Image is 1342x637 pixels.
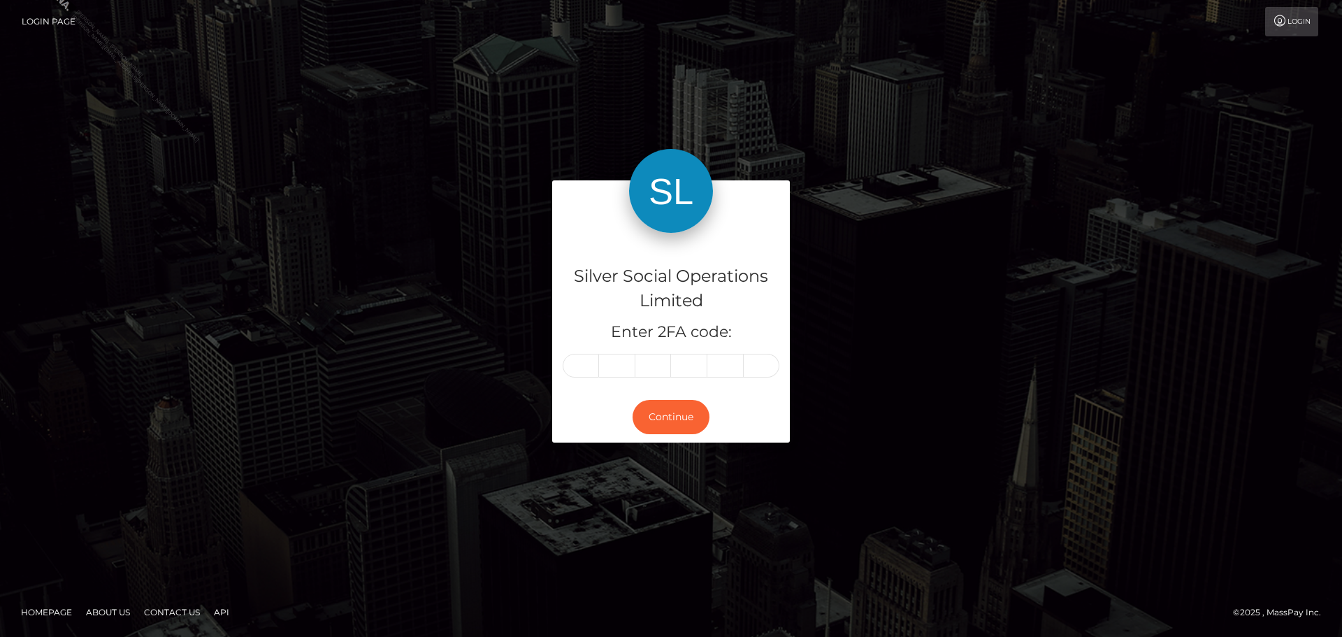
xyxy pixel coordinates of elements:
[22,7,75,36] a: Login Page
[1233,605,1332,620] div: © 2025 , MassPay Inc.
[629,149,713,233] img: Silver Social Operations Limited
[138,601,205,623] a: Contact Us
[208,601,235,623] a: API
[563,264,779,313] h4: Silver Social Operations Limited
[80,601,136,623] a: About Us
[633,400,709,434] button: Continue
[1265,7,1318,36] a: Login
[15,601,78,623] a: Homepage
[563,322,779,343] h5: Enter 2FA code:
